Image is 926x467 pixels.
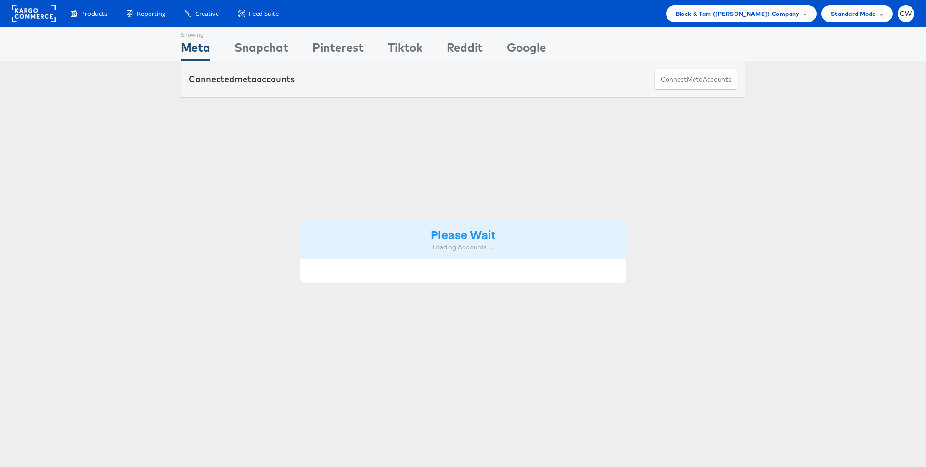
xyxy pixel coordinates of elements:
[249,9,279,18] span: Feed Suite
[831,9,876,19] span: Standard Mode
[234,73,257,84] span: meta
[81,9,107,18] span: Products
[189,73,295,85] div: Connected accounts
[447,39,483,61] div: Reddit
[313,39,364,61] div: Pinterest
[137,9,165,18] span: Reporting
[900,11,912,17] span: CW
[181,39,210,61] div: Meta
[388,39,422,61] div: Tiktok
[307,243,619,252] div: Loading Accounts ....
[234,39,288,61] div: Snapchat
[676,9,800,19] span: Block & Tam ([PERSON_NAME]) Company
[654,69,737,90] button: ConnectmetaAccounts
[431,226,495,242] strong: Please Wait
[507,39,546,61] div: Google
[181,27,210,39] div: Showing
[195,9,219,18] span: Creative
[687,75,703,84] span: meta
